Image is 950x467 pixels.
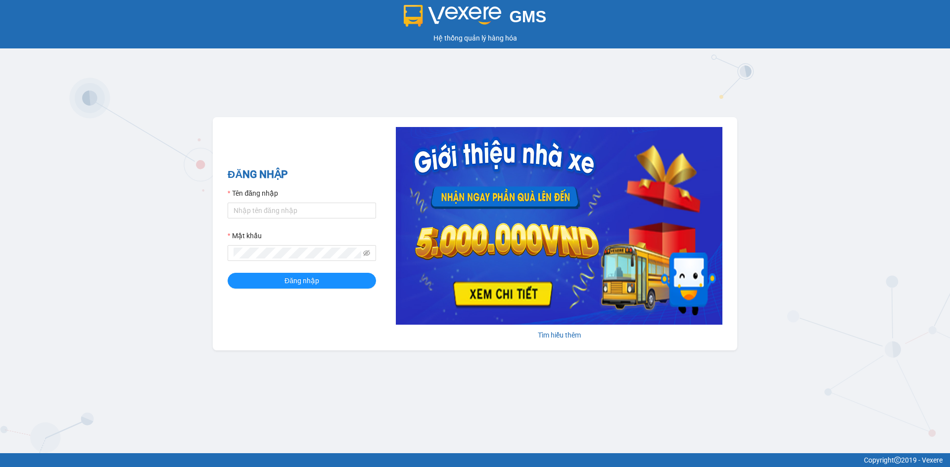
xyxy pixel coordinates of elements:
img: banner-0 [396,127,722,325]
label: Mật khẩu [228,230,262,241]
input: Tên đăng nhập [228,203,376,218]
span: Đăng nhập [285,275,319,286]
span: copyright [894,457,901,464]
a: GMS [404,15,547,23]
h2: ĐĂNG NHẬP [228,167,376,183]
span: eye-invisible [363,250,370,256]
span: GMS [509,7,546,26]
button: Đăng nhập [228,273,376,289]
img: logo 2 [404,5,502,27]
div: Tìm hiểu thêm [396,330,722,340]
div: Hệ thống quản lý hàng hóa [2,33,948,43]
input: Mật khẩu [234,248,361,258]
div: Copyright 2019 - Vexere [7,455,943,466]
label: Tên đăng nhập [228,188,278,199]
